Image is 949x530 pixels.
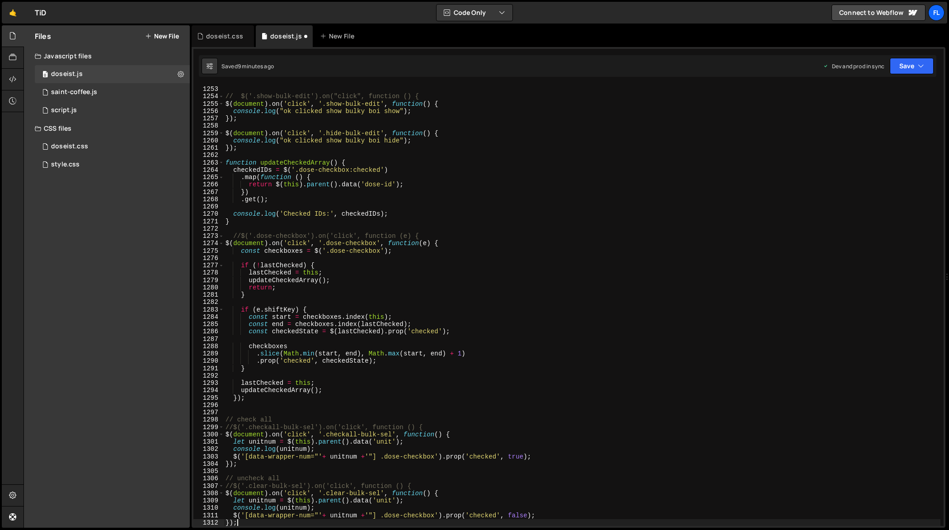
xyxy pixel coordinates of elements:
div: 1270 [193,210,224,218]
div: CSS files [24,119,190,137]
div: 1263 [193,159,224,166]
button: Code Only [437,5,512,21]
div: 1310 [193,504,224,511]
div: 1307 [193,483,224,490]
div: 4604/27020.js [35,83,190,101]
div: 1274 [193,240,224,247]
a: Connect to Webflow [832,5,926,21]
div: 1281 [193,291,224,298]
h2: Files [35,31,51,41]
div: 1268 [193,196,224,203]
div: 1284 [193,313,224,321]
div: 1299 [193,424,224,431]
div: 1258 [193,122,224,129]
div: 1292 [193,372,224,379]
div: 1272 [193,225,224,232]
div: 1309 [193,497,224,504]
div: 1289 [193,350,224,357]
div: 1282 [193,298,224,306]
div: 1296 [193,402,224,409]
div: 1261 [193,144,224,151]
div: 1286 [193,328,224,335]
div: 1303 [193,453,224,460]
div: 1305 [193,468,224,475]
div: 1277 [193,262,224,269]
div: 1293 [193,379,224,387]
div: 1276 [193,255,224,262]
button: New File [145,33,179,40]
div: 1311 [193,512,224,519]
div: 1260 [193,137,224,144]
a: 🤙 [2,2,24,24]
div: 1302 [193,445,224,453]
div: 4604/24567.js [35,101,190,119]
div: 1269 [193,203,224,210]
div: 1279 [193,277,224,284]
div: 1265 [193,174,224,181]
div: 1285 [193,321,224,328]
button: Save [890,58,934,74]
div: 1259 [193,130,224,137]
div: 1295 [193,394,224,402]
div: doseist.js [270,32,302,41]
div: TiD [35,7,46,18]
div: 1290 [193,357,224,364]
div: 1266 [193,181,224,188]
div: 4604/42100.css [35,137,190,156]
div: 1267 [193,189,224,196]
div: 1300 [193,431,224,438]
div: doseist.css [206,32,243,41]
div: Saved [221,62,274,70]
div: 1297 [193,409,224,416]
div: 1275 [193,247,224,255]
div: 1255 [193,100,224,108]
div: 1264 [193,166,224,174]
div: 4604/25434.css [35,156,190,174]
div: 1283 [193,306,224,313]
div: Dev and prod in sync [823,62,884,70]
div: script.js [51,106,77,114]
div: doseist.js [51,70,83,78]
div: 1278 [193,269,224,276]
div: 1308 [193,490,224,497]
span: 0 [42,71,48,79]
div: 1301 [193,438,224,445]
div: 1257 [193,115,224,122]
div: 1306 [193,475,224,482]
div: 9 minutes ago [238,62,274,70]
div: 1253 [193,85,224,93]
div: 1294 [193,387,224,394]
div: 1254 [193,93,224,100]
div: 1298 [193,416,224,423]
div: doseist.css [51,142,88,151]
div: 1256 [193,108,224,115]
div: 1280 [193,284,224,291]
div: 1287 [193,336,224,343]
div: 1271 [193,218,224,225]
div: saint-coffee.js [51,88,97,96]
div: 1304 [193,460,224,468]
div: style.css [51,161,80,169]
div: New File [320,32,358,41]
div: 1273 [193,232,224,240]
div: 4604/37981.js [35,65,190,83]
div: 1291 [193,365,224,372]
div: 1288 [193,343,224,350]
div: 1262 [193,151,224,159]
div: 1312 [193,519,224,526]
a: Fl [928,5,944,21]
div: Javascript files [24,47,190,65]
